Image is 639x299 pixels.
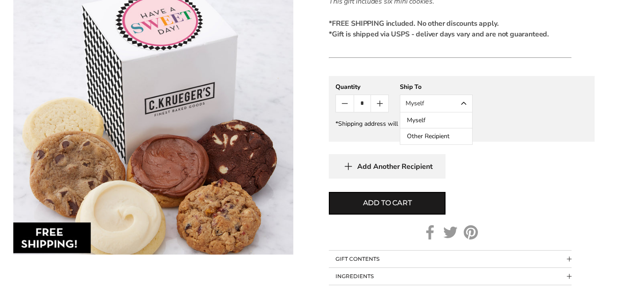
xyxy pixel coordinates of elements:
div: Quantity [335,83,389,91]
a: Twitter [443,225,458,239]
button: Myself [400,112,472,128]
span: Add Another Recipient [357,162,433,171]
button: Count plus [371,95,388,112]
button: Count minus [336,95,353,112]
gfm-form: New recipient [329,76,595,142]
div: *Shipping address will be collected at checkout [335,120,588,128]
a: Facebook [423,225,437,239]
a: Pinterest [464,225,478,239]
button: Myself [400,95,473,112]
button: Collapsible block button [329,251,572,267]
button: Add to cart [329,192,446,215]
button: Add Another Recipient [329,154,446,179]
iframe: Sign Up via Text for Offers [7,265,92,292]
strong: *Gift is shipped via USPS - deliver days vary and are not guaranteed. [329,29,549,39]
div: Ship To [400,83,473,91]
span: Add to cart [363,198,412,208]
button: Collapsible block button [329,268,572,285]
button: Other Recipient [400,128,472,144]
strong: *FREE SHIPPING included. No other discounts apply. [329,19,498,28]
input: Quantity [354,95,371,112]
